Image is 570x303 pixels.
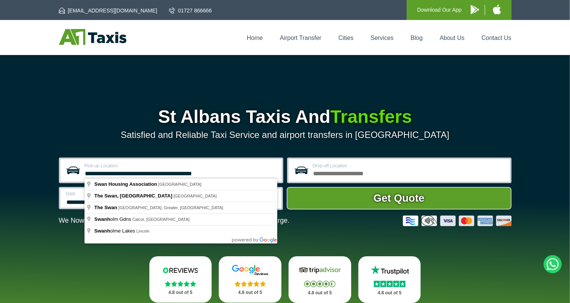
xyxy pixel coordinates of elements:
[165,281,196,287] img: Stars
[289,256,351,303] a: Tripadvisor Stars 4.8 out of 5
[158,265,203,276] img: Reviews.io
[94,181,157,187] span: Swan Housing Association
[174,194,217,198] span: [GEOGRAPHIC_DATA]
[94,216,132,222] span: olm Gdns
[330,107,412,127] span: Transfers
[158,182,201,187] span: [GEOGRAPHIC_DATA]
[132,217,190,222] span: Calcot, [GEOGRAPHIC_DATA]
[304,281,335,287] img: Stars
[358,256,421,303] a: Trustpilot Stars 4.8 out of 5
[136,229,149,233] span: Lincoln
[85,164,277,168] label: Pick-up Location
[66,191,163,196] label: Date
[417,5,462,15] p: Download Our App
[59,29,126,45] img: A1 Taxis St Albans LTD
[94,228,136,234] span: olme Lakes
[235,281,266,287] img: Stars
[493,5,501,14] img: A1 Taxis iPhone App
[374,281,406,287] img: Stars
[471,5,479,14] img: A1 Taxis Android App
[481,35,511,41] a: Contact Us
[313,164,505,168] label: Drop-off Location
[59,7,157,14] a: [EMAIL_ADDRESS][DOMAIN_NAME]
[94,228,110,234] span: Swanh
[367,288,413,298] p: 4.8 out of 5
[59,108,512,126] h1: St Albans Taxis And
[370,35,393,41] a: Services
[247,35,263,41] a: Home
[410,35,423,41] a: Blog
[118,205,223,210] span: [GEOGRAPHIC_DATA], Greater, [GEOGRAPHIC_DATA]
[158,288,204,297] p: 4.8 out of 5
[219,256,281,303] a: Google Stars 4.8 out of 5
[227,288,273,297] p: 4.8 out of 5
[149,256,212,303] a: Reviews.io Stars 4.8 out of 5
[297,288,343,298] p: 4.8 out of 5
[59,130,512,140] p: Satisfied and Reliable Taxi Service and airport transfers in [GEOGRAPHIC_DATA]
[367,265,412,276] img: Trustpilot
[280,35,321,41] a: Airport Transfer
[297,265,343,276] img: Tripadvisor
[94,205,117,210] span: The Swan
[94,216,110,222] span: Swanh
[59,217,290,225] p: We Now Accept Card & Contactless Payment In
[169,7,212,14] a: 01727 866666
[403,216,512,226] img: Credit And Debit Cards
[94,193,172,199] span: The Swan, [GEOGRAPHIC_DATA]
[287,187,512,210] button: Get Quote
[338,35,353,41] a: Cities
[440,35,465,41] a: About Us
[227,265,273,276] img: Google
